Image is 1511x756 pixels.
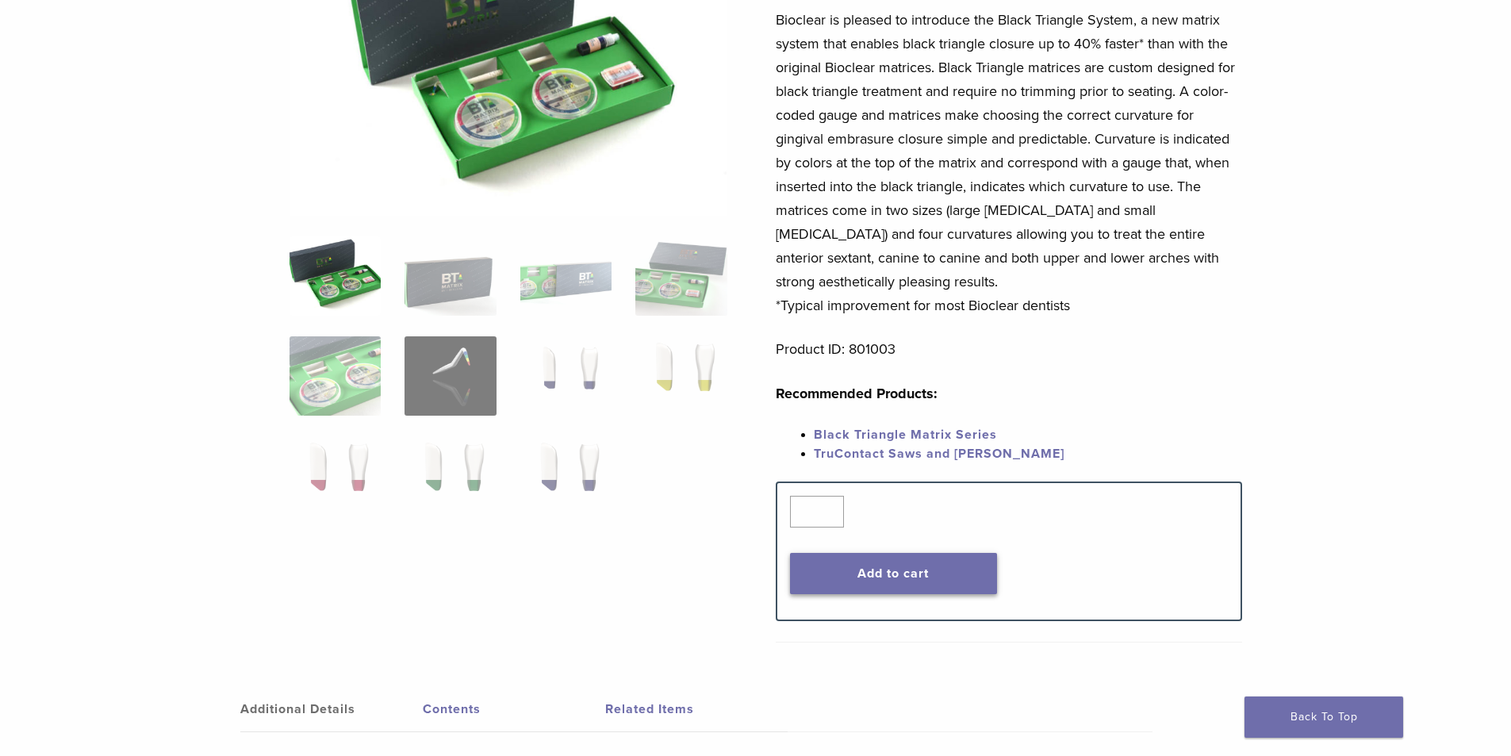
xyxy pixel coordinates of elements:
[423,687,605,731] a: Contents
[776,337,1242,361] p: Product ID: 801003
[1244,697,1403,738] a: Back To Top
[814,446,1064,462] a: TruContact Saws and [PERSON_NAME]
[520,336,612,416] img: Black Triangle (BT) Kit - Image 7
[405,336,496,416] img: Black Triangle (BT) Kit - Image 6
[405,236,496,316] img: Black Triangle (BT) Kit - Image 2
[635,336,727,416] img: Black Triangle (BT) Kit - Image 8
[790,553,997,594] button: Add to cart
[405,436,496,516] img: Black Triangle (BT) Kit - Image 10
[290,236,381,316] img: Intro-Black-Triangle-Kit-6-Copy-e1548792917662-324x324.jpg
[776,385,938,402] strong: Recommended Products:
[814,427,997,443] a: Black Triangle Matrix Series
[520,436,612,516] img: Black Triangle (BT) Kit - Image 11
[776,8,1242,317] p: Bioclear is pleased to introduce the Black Triangle System, a new matrix system that enables blac...
[520,236,612,316] img: Black Triangle (BT) Kit - Image 3
[635,236,727,316] img: Black Triangle (BT) Kit - Image 4
[240,687,423,731] a: Additional Details
[290,436,381,516] img: Black Triangle (BT) Kit - Image 9
[290,336,381,416] img: Black Triangle (BT) Kit - Image 5
[605,687,788,731] a: Related Items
